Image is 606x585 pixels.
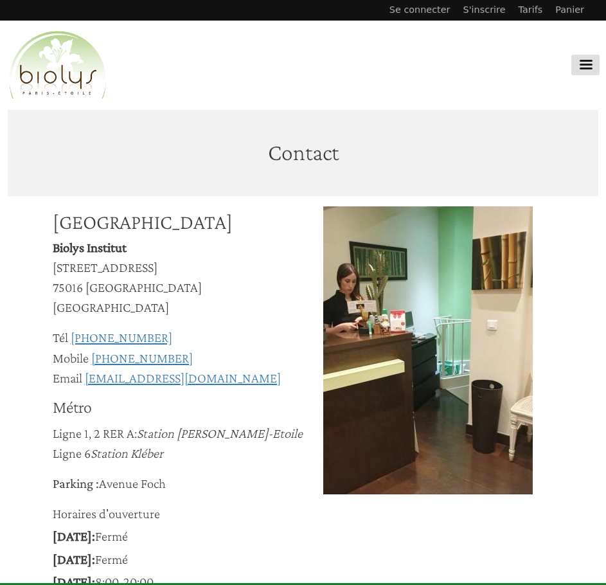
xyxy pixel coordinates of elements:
em: Station Kléber [91,446,163,460]
span: [STREET_ADDRESS] [53,260,157,274]
span: [DATE]: [53,552,95,566]
div: Tél [53,327,68,347]
div: [GEOGRAPHIC_DATA] [53,206,324,237]
span: Fermé [95,552,128,566]
span: [DATE]: [53,528,95,543]
span: Fermé [95,528,128,543]
h3: Métro [53,397,324,418]
span: Biolys Institut [53,240,127,255]
span: [GEOGRAPHIC_DATA] [85,280,202,294]
span: Contact [268,139,339,165]
span: [GEOGRAPHIC_DATA] [53,300,169,314]
img: Institut Biolys Soins Beauté Paris [323,206,533,494]
p: Ligne 1, 2 RER A: Ligne 6 [53,423,324,463]
a: [PHONE_NUMBER] [91,350,193,365]
div: Email [53,368,82,388]
div: Mobile [53,348,89,368]
p: Avenue Foch [53,473,324,493]
strong: Parking : [53,476,99,491]
a: [EMAIL_ADDRESS][DOMAIN_NAME] [85,370,281,385]
img: Accueil [6,29,109,102]
a: [PHONE_NUMBER] [71,330,172,345]
span: 75016 [53,280,83,294]
div: Horaires d'ouverture [53,503,324,523]
em: Station [PERSON_NAME]-Etoile [137,426,303,440]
